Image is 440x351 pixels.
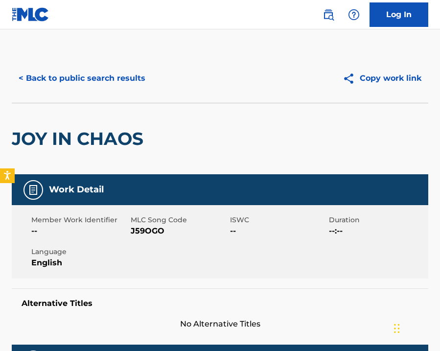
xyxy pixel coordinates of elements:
span: Language [31,247,128,257]
a: Log In [370,2,428,27]
span: --:-- [329,225,426,237]
div: Help [344,5,364,24]
h5: Work Detail [49,184,104,195]
button: Copy work link [336,66,428,91]
span: Duration [329,215,426,225]
span: No Alternative Titles [12,318,428,330]
span: Member Work Identifier [31,215,128,225]
div: Drag [394,314,400,343]
span: ISWC [230,215,327,225]
img: help [348,9,360,21]
span: -- [230,225,327,237]
img: search [323,9,334,21]
span: J59OGO [131,225,228,237]
img: MLC Logo [12,7,49,22]
img: Work Detail [27,184,39,196]
a: Public Search [319,5,338,24]
h5: Alternative Titles [22,299,418,308]
span: MLC Song Code [131,215,228,225]
span: -- [31,225,128,237]
h2: JOY IN CHAOS [12,128,148,150]
iframe: Chat Widget [391,304,440,351]
button: < Back to public search results [12,66,152,91]
img: Copy work link [343,72,360,85]
span: English [31,257,128,269]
